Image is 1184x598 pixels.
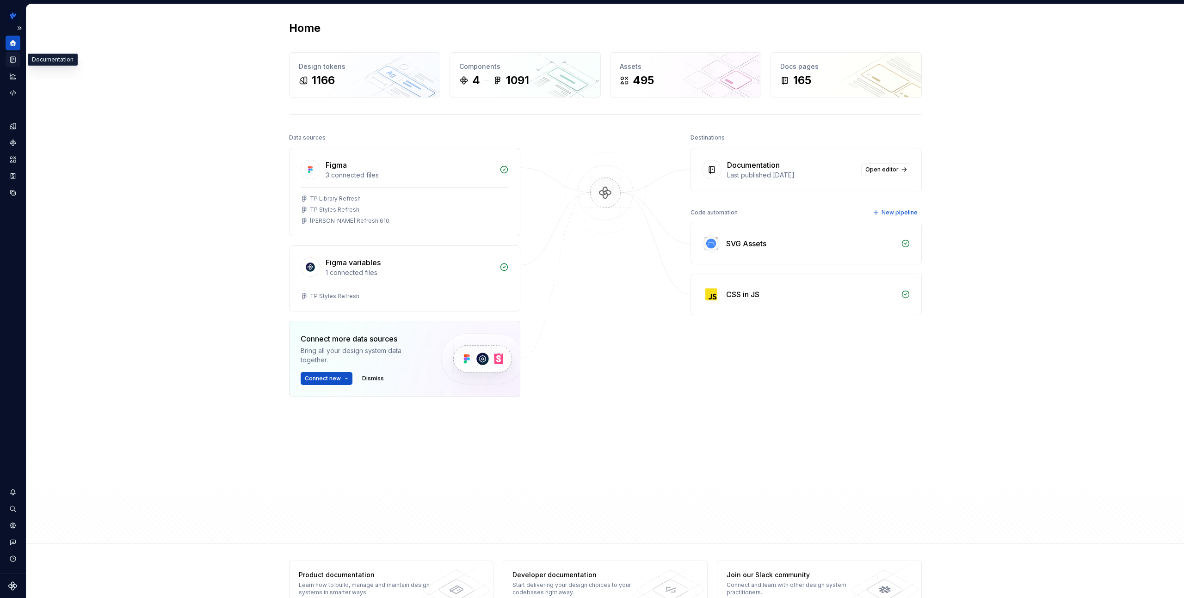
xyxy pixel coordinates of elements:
[6,518,20,533] a: Settings
[771,52,922,98] a: Docs pages165
[6,501,20,516] button: Search ⌘K
[289,21,321,36] h2: Home
[512,581,647,596] div: Start delivering your design choices to your codebases right away.
[326,171,494,180] div: 3 connected files
[865,166,899,173] span: Open editor
[358,372,388,385] button: Dismiss
[289,245,520,311] a: Figma variables1 connected filesTP Styles Refresh
[450,52,601,98] a: Components41091
[301,346,425,365] div: Bring all your design system data together.
[7,11,18,22] img: 4eb2c90a-beb3-47d2-b0e5-0e686db1db46.png
[882,209,918,216] span: New pipeline
[289,148,520,236] a: Figma3 connected filesTP Library RefreshTP Styles Refresh[PERSON_NAME] Refresh 610
[459,62,591,71] div: Components
[301,372,352,385] button: Connect new
[691,131,725,144] div: Destinations
[310,217,389,225] div: [PERSON_NAME] Refresh 610
[620,62,752,71] div: Assets
[793,73,811,88] div: 165
[13,22,26,35] button: Expand sidebar
[299,570,433,580] div: Product documentation
[299,581,433,596] div: Learn how to build, manage and maintain design systems in smarter ways.
[512,570,647,580] div: Developer documentation
[312,73,335,88] div: 1166
[326,257,381,268] div: Figma variables
[362,375,384,382] span: Dismiss
[6,485,20,500] button: Notifications
[8,581,18,591] svg: Supernova Logo
[305,375,341,382] span: Connect new
[6,69,20,84] a: Analytics
[6,119,20,134] a: Design tokens
[633,73,654,88] div: 495
[726,289,759,300] div: CSS in JS
[6,36,20,50] a: Home
[870,206,922,219] button: New pipeline
[289,131,326,144] div: Data sources
[727,581,861,596] div: Connect and learn with other design system practitioners.
[6,85,20,100] a: Code automation
[727,171,856,180] div: Last published [DATE]
[310,195,361,202] div: TP Library Refresh
[6,185,20,200] a: Data sources
[28,54,78,66] div: Documentation
[299,62,431,71] div: Design tokens
[727,159,780,171] div: Documentation
[301,333,425,344] div: Connect more data sources
[861,163,910,176] a: Open editor
[691,206,738,219] div: Code automation
[326,159,347,171] div: Figma
[727,570,861,580] div: Join our Slack community
[310,293,359,300] div: TP Styles Refresh
[326,268,494,277] div: 1 connected files
[610,52,761,98] a: Assets495
[6,169,20,183] a: Storybook stories
[310,206,359,214] div: TP Styles Refresh
[780,62,912,71] div: Docs pages
[472,73,480,88] div: 4
[726,238,766,249] div: SVG Assets
[6,52,20,67] a: Documentation
[6,135,20,150] a: Components
[6,152,20,167] a: Assets
[289,52,440,98] a: Design tokens1166
[6,535,20,549] button: Contact support
[506,73,529,88] div: 1091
